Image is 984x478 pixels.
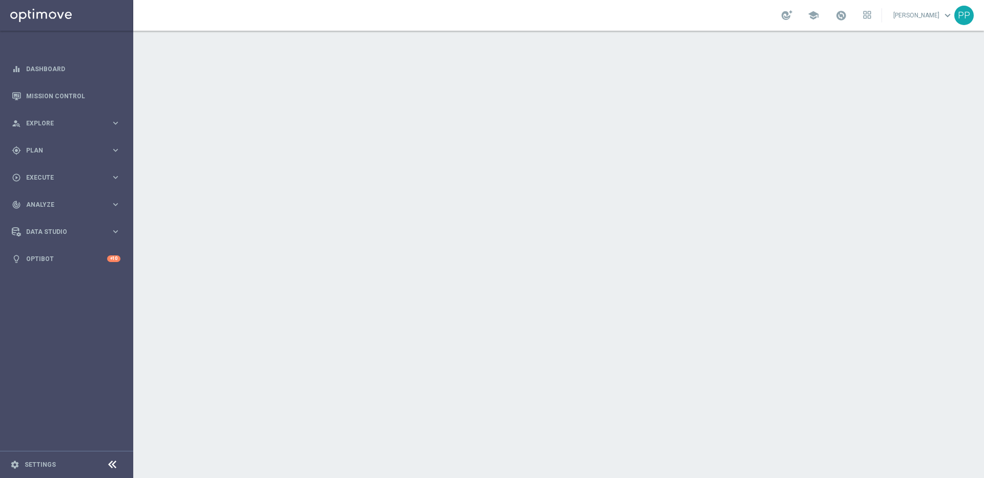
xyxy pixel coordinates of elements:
[12,245,120,272] div: Optibot
[26,55,120,82] a: Dashboard
[111,227,120,236] i: keyboard_arrow_right
[12,227,111,236] div: Data Studio
[26,245,107,272] a: Optibot
[12,146,111,155] div: Plan
[12,200,111,209] div: Analyze
[111,200,120,209] i: keyboard_arrow_right
[25,462,56,468] a: Settings
[26,175,111,181] span: Execute
[111,145,120,155] i: keyboard_arrow_right
[26,82,120,110] a: Mission Control
[26,202,111,208] span: Analyze
[10,460,19,469] i: settings
[111,118,120,128] i: keyboard_arrow_right
[12,173,21,182] i: play_circle_outline
[107,255,120,262] div: +10
[12,146,21,155] i: gps_fixed
[942,10,953,21] span: keyboard_arrow_down
[26,120,111,126] span: Explore
[11,228,121,236] button: Data Studio keyboard_arrow_right
[11,146,121,155] button: gps_fixed Plan keyboard_arrow_right
[12,55,120,82] div: Dashboard
[12,200,21,209] i: track_changes
[111,172,120,182] i: keyboard_arrow_right
[12,173,111,182] div: Execute
[11,65,121,73] button: equalizer Dashboard
[12,82,120,110] div: Mission Control
[12,64,21,74] i: equalizer
[892,8,954,23] a: [PERSON_NAME]keyboard_arrow_down
[11,201,121,209] button: track_changes Analyze keyboard_arrow_right
[12,119,111,128] div: Explore
[12,119,21,128] i: person_search
[26,147,111,154] span: Plan
[11,92,121,100] button: Mission Control
[11,119,121,127] button: person_search Explore keyboard_arrow_right
[26,229,111,235] span: Data Studio
[954,6,974,25] div: PP
[12,254,21,264] i: lightbulb
[11,255,121,263] button: lightbulb Optibot +10
[808,10,819,21] span: school
[11,173,121,182] button: play_circle_outline Execute keyboard_arrow_right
